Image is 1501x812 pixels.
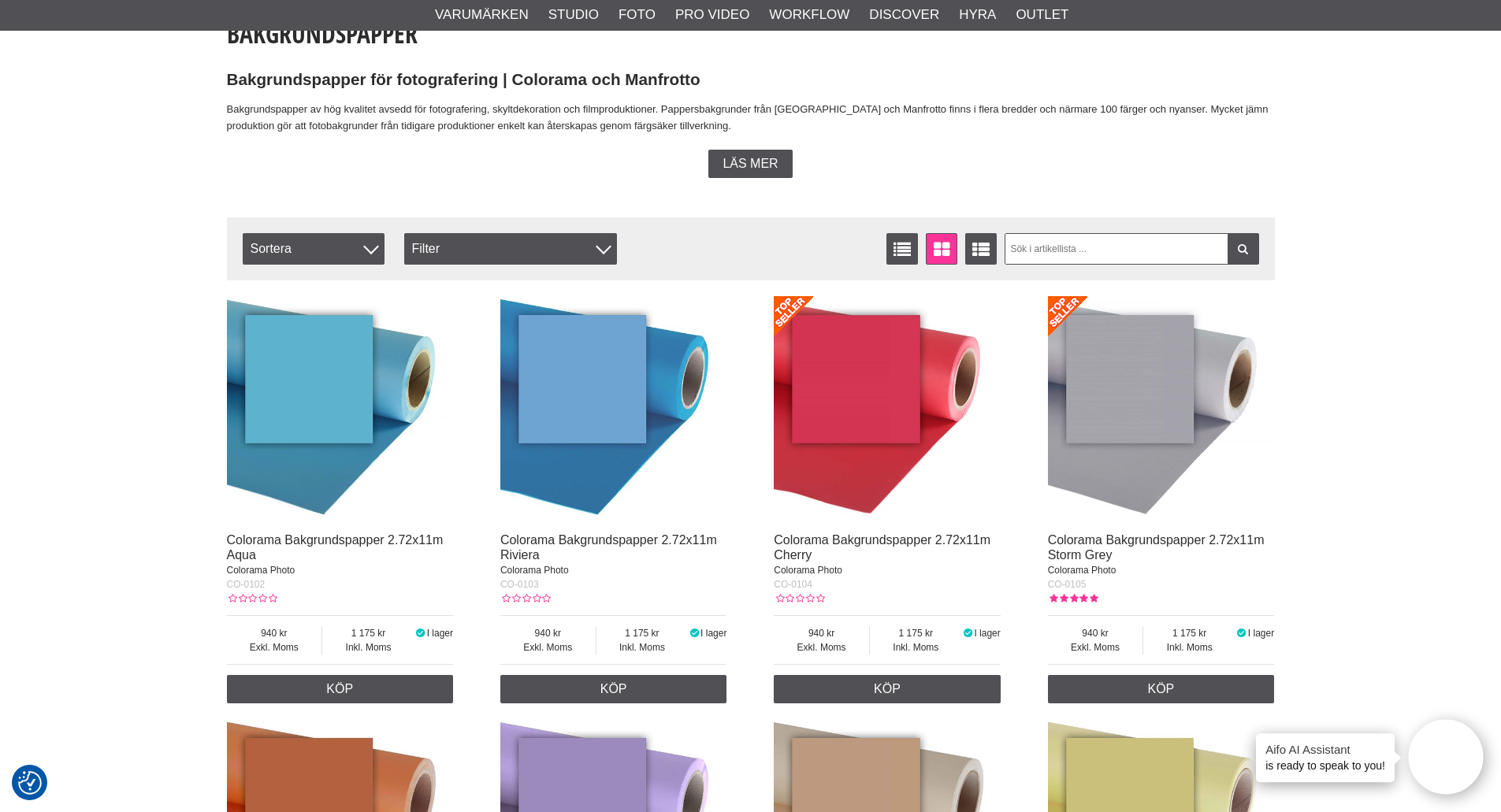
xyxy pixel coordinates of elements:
span: Colorama Photo [500,565,569,576]
i: I lager [962,628,975,639]
span: Sortera [243,233,385,265]
span: 1 175 [596,626,689,640]
img: Revisit consent button [18,771,42,795]
div: is ready to speak to you! [1256,733,1395,782]
span: I lager [427,628,453,639]
button: Samtyckesinställningar [18,769,42,797]
a: Utökad listvisning [965,233,997,265]
a: Colorama Bakgrundspapper 2.72x11m Cherry [774,533,990,562]
h1: Bakgrundspapper [227,17,1275,51]
i: I lager [688,628,700,639]
div: Filter [404,233,617,265]
a: Köp [1048,675,1275,703]
a: Varumärken [435,5,529,25]
span: CO-0104 [774,579,812,590]
a: Outlet [1016,5,1068,25]
span: 940 [774,626,869,640]
div: Kundbetyg: 0 [227,591,277,606]
a: Studio [548,5,599,25]
a: Pro Video [675,5,749,25]
span: CO-0103 [500,579,539,590]
span: Colorama Photo [1048,565,1116,576]
span: Colorama Photo [774,565,842,576]
span: Exkl. Moms [500,640,596,654]
a: Workflow [769,5,849,25]
span: 940 [227,626,322,640]
img: Colorama Bakgrundspapper 2.72x11m Riviera [500,296,727,523]
div: Kundbetyg: 0 [500,591,551,606]
img: Colorama Bakgrundspapper 2.72x11m Aqua [227,296,454,523]
span: 1 175 [870,626,962,640]
span: 940 [500,626,596,640]
h4: Aifo AI Assistant [1265,741,1385,758]
span: Exkl. Moms [227,640,322,654]
span: Inkl. Moms [322,640,414,654]
img: Colorama Bakgrundspapper 2.72x11m Storm Grey [1048,296,1275,523]
span: Inkl. Moms [596,640,689,654]
span: Colorama Photo [227,565,295,576]
a: Filtrera [1228,233,1259,265]
span: Inkl. Moms [1143,640,1235,654]
a: Köp [500,675,727,703]
a: Köp [774,675,1001,703]
a: Foto [619,5,656,25]
span: I lager [700,628,726,639]
i: I lager [414,628,427,639]
span: 1 175 [1143,626,1235,640]
a: Listvisning [886,233,918,265]
a: Colorama Bakgrundspapper 2.72x11m Aqua [227,533,444,562]
a: Discover [869,5,939,25]
input: Sök i artikellista ... [1005,233,1259,265]
p: Bakgrundspapper av hög kvalitet avsedd för fotografering, skyltdekoration och filmproduktioner. P... [227,102,1275,135]
div: Kundbetyg: 0 [774,591,824,606]
span: Läs mer [723,157,778,171]
span: I lager [1248,628,1274,639]
img: Colorama Bakgrundspapper 2.72x11m Cherry [774,296,1001,523]
div: Kundbetyg: 5.00 [1048,591,1098,606]
a: Hyra [959,5,996,25]
span: Exkl. Moms [774,640,869,654]
span: Inkl. Moms [870,640,962,654]
a: Colorama Bakgrundspapper 2.72x11m Riviera [500,533,717,562]
span: I lager [974,628,1000,639]
span: CO-0105 [1048,579,1087,590]
a: Fönstervisning [926,233,957,265]
span: 1 175 [322,626,414,640]
span: 940 [1048,626,1143,640]
a: Colorama Bakgrundspapper 2.72x11m Storm Grey [1048,533,1265,562]
span: CO-0102 [227,579,266,590]
span: Exkl. Moms [1048,640,1143,654]
h2: Bakgrundspapper för fotografering | Colorama och Manfrotto [227,69,1275,91]
a: Köp [227,675,454,703]
i: I lager [1235,628,1248,639]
